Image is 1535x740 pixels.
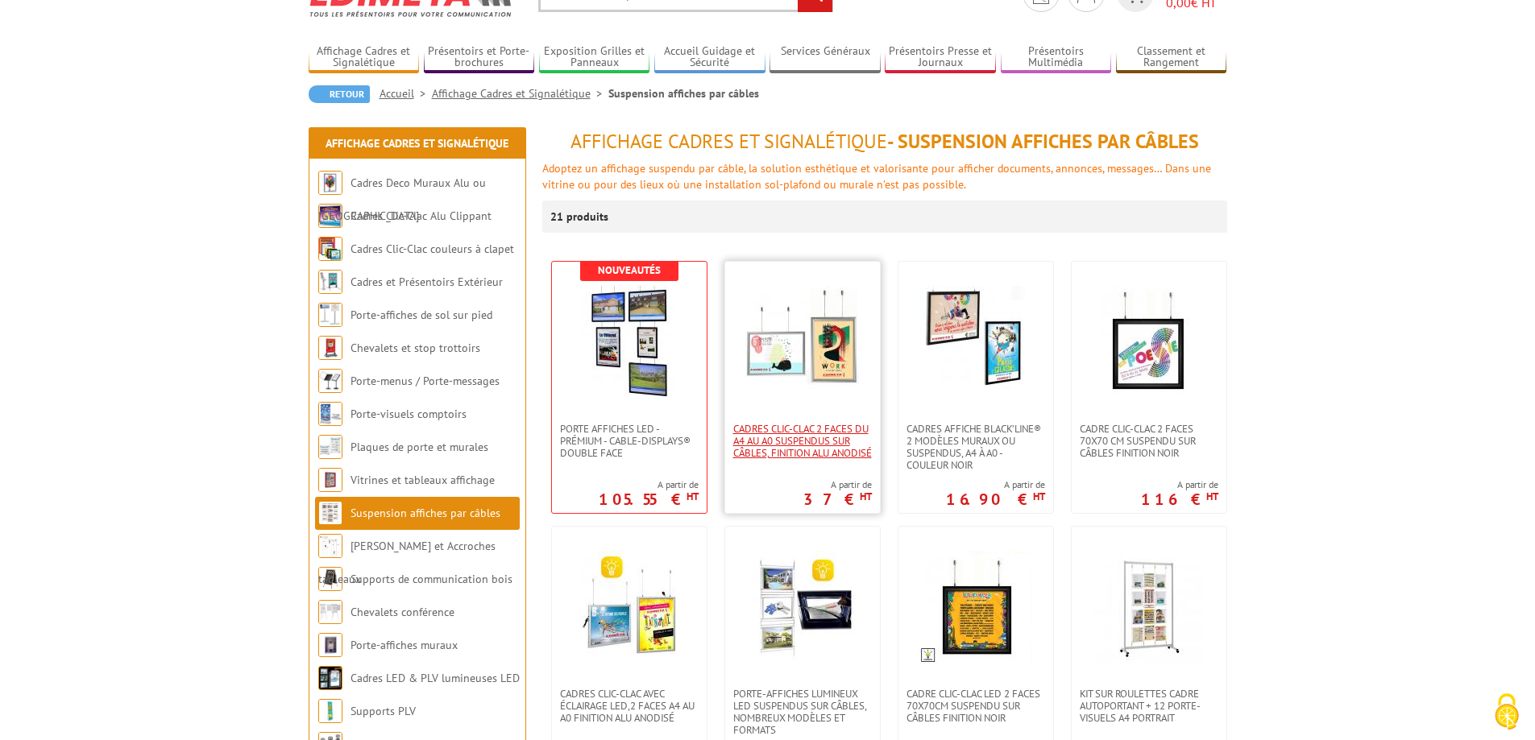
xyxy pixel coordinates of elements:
[946,494,1045,504] p: 16.90 €
[1080,423,1218,459] span: Cadre Clic-Clac 2 faces 70x70 cm suspendu sur câbles finition noir
[309,44,420,71] a: Affichage Cadres et Signalétique
[318,171,342,195] img: Cadres Deco Muraux Alu ou Bois
[654,44,765,71] a: Accueil Guidage et Sécurité
[351,638,458,652] a: Porte-affiches muraux
[318,176,486,223] a: Cadres Deco Muraux Alu ou [GEOGRAPHIC_DATA]
[919,551,1032,664] img: Cadre Clic-Clac LED 2 faces 70x70cm suspendu sur câbles finition noir
[351,572,512,586] a: Supports de communication bois
[550,201,611,233] p: 21 produits
[573,551,686,664] img: Cadres clic-clac avec éclairage LED,2 Faces A4 au A0 finition Alu Anodisé
[1116,44,1227,71] a: Classement et Rangement
[351,275,503,289] a: Cadres et Présentoirs Extérieur
[898,688,1053,724] a: Cadre Clic-Clac LED 2 faces 70x70cm suspendu sur câbles finition noir
[318,336,342,360] img: Chevalets et stop trottoirs
[599,478,699,491] span: A partir de
[560,688,699,724] span: Cadres clic-clac avec éclairage LED,2 Faces A4 au A0 finition Alu Anodisé
[608,85,759,101] li: Suspension affiches par câbles
[351,242,514,256] a: Cadres Clic-Clac couleurs à clapet
[803,494,872,504] p: 37 €
[599,494,699,504] p: 105.55 €
[318,699,342,723] img: Supports PLV
[1001,44,1112,71] a: Présentoirs Multimédia
[687,490,699,503] sup: HT
[552,423,707,459] a: Porte Affiches LED - Prémium - Cable-Displays® Double face
[733,423,872,459] span: Cadres Clic-Clac 2 faces du A4 au A0 suspendus sur câbles, finition alu anodisé
[351,308,492,322] a: Porte-affiches de sol sur pied
[598,263,661,277] b: Nouveautés
[351,506,500,520] a: Suspension affiches par câbles
[1479,685,1535,740] button: Cookies (fenêtre modale)
[746,286,859,399] img: Cadres Clic-Clac 2 faces du A4 au A0 suspendus sur câbles, finition alu anodisé
[351,473,495,487] a: Vitrines et tableaux affichage
[725,423,880,459] a: Cadres Clic-Clac 2 faces du A4 au A0 suspendus sur câbles, finition alu anodisé
[906,423,1045,471] span: Cadres affiche Black’Line® 2 modèles muraux ou suspendus, A4 à A0 - couleur noir
[906,688,1045,724] span: Cadre Clic-Clac LED 2 faces 70x70cm suspendu sur câbles finition noir
[733,688,872,736] span: Porte-affiches lumineux LED suspendus sur câbles, nombreux modèles et formats
[318,468,342,492] img: Vitrines et tableaux affichage
[1141,494,1218,504] p: 116 €
[552,688,707,724] a: Cadres clic-clac avec éclairage LED,2 Faces A4 au A0 finition Alu Anodisé
[560,423,699,459] span: Porte Affiches LED - Prémium - Cable-Displays® Double face
[573,286,686,399] img: Porte Affiches LED - Prémium - Cable-Displays® Double face
[542,131,1227,152] h1: - Suspension affiches par câbles
[318,501,342,525] img: Suspension affiches par câbles
[318,600,342,624] img: Chevalets conférence
[1033,490,1045,503] sup: HT
[1080,688,1218,724] span: Kit sur roulettes cadre autoportant + 12 porte-visuels A4 Portrait
[803,478,872,491] span: A partir de
[746,551,859,664] img: Porte-affiches lumineux LED suspendus sur câbles, nombreux modèles et formats
[539,44,650,71] a: Exposition Grilles et Panneaux
[570,129,887,154] span: Affichage Cadres et Signalétique
[351,407,467,421] a: Porte-visuels comptoirs
[542,161,1211,192] font: Adoptez un affichage suspendu par câble, la solution esthétique et valorisante pour afficher docu...
[351,209,492,223] a: Cadres Clic-Clac Alu Clippant
[424,44,535,71] a: Présentoirs et Porte-brochures
[1093,286,1205,399] img: Cadre Clic-Clac 2 faces 70x70 cm suspendu sur câbles finition noir
[860,490,872,503] sup: HT
[1141,478,1218,491] span: A partir de
[318,303,342,327] img: Porte-affiches de sol sur pied
[351,440,488,454] a: Plaques de porte et murales
[351,605,454,619] a: Chevalets conférence
[432,86,608,101] a: Affichage Cadres et Signalétique
[898,423,1053,471] a: Cadres affiche Black’Line® 2 modèles muraux ou suspendus, A4 à A0 - couleur noir
[380,86,432,101] a: Accueil
[318,534,342,558] img: Cimaises et Accroches tableaux
[318,666,342,690] img: Cadres LED & PLV lumineuses LED
[318,435,342,459] img: Plaques de porte et murales
[885,44,996,71] a: Présentoirs Presse et Journaux
[1072,423,1226,459] a: Cadre Clic-Clac 2 faces 70x70 cm suspendu sur câbles finition noir
[770,44,881,71] a: Services Généraux
[351,341,480,355] a: Chevalets et stop trottoirs
[351,374,500,388] a: Porte-menus / Porte-messages
[1206,490,1218,503] sup: HT
[318,237,342,261] img: Cadres Clic-Clac couleurs à clapet
[318,270,342,294] img: Cadres et Présentoirs Extérieur
[351,704,416,718] a: Supports PLV
[946,478,1045,491] span: A partir de
[318,539,496,586] a: [PERSON_NAME] et Accroches tableaux
[309,85,370,103] a: Retour
[1487,692,1527,732] img: Cookies (fenêtre modale)
[318,633,342,657] img: Porte-affiches muraux
[1072,688,1226,724] a: Kit sur roulettes cadre autoportant + 12 porte-visuels A4 Portrait
[919,286,1032,399] img: Cadres affiche Black’Line® 2 modèles muraux ou suspendus, A4 à A0 - couleur noir
[351,671,520,685] a: Cadres LED & PLV lumineuses LED
[318,402,342,426] img: Porte-visuels comptoirs
[1093,551,1205,664] img: Kit sur roulettes cadre autoportant + 12 porte-visuels A4 Portrait
[318,369,342,393] img: Porte-menus / Porte-messages
[725,688,880,736] a: Porte-affiches lumineux LED suspendus sur câbles, nombreux modèles et formats
[326,136,508,151] a: Affichage Cadres et Signalétique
